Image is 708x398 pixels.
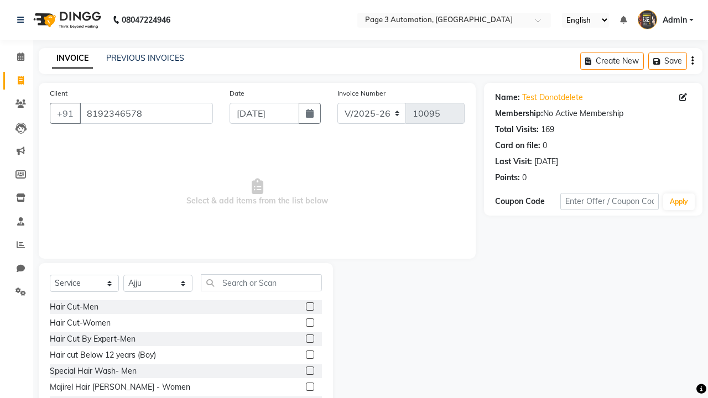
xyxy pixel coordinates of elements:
a: INVOICE [52,49,93,69]
div: 0 [522,172,527,184]
a: PREVIOUS INVOICES [106,53,184,63]
label: Client [50,88,67,98]
button: +91 [50,103,81,124]
span: Select & add items from the list below [50,137,465,248]
button: Save [648,53,687,70]
span: Admin [663,14,687,26]
div: Points: [495,172,520,184]
img: logo [28,4,104,35]
div: Hair Cut By Expert-Men [50,333,136,345]
div: 0 [543,140,547,151]
div: Special Hair Wash- Men [50,365,137,377]
div: No Active Membership [495,108,691,119]
a: Test Donotdelete [522,92,583,103]
input: Search by Name/Mobile/Email/Code [80,103,213,124]
button: Apply [663,193,695,210]
label: Date [230,88,244,98]
div: 169 [541,124,554,135]
label: Invoice Number [337,88,386,98]
div: Total Visits: [495,124,539,135]
div: Membership: [495,108,543,119]
input: Enter Offer / Coupon Code [560,193,659,210]
div: Hair Cut-Men [50,301,98,313]
div: Last Visit: [495,156,532,167]
b: 08047224946 [122,4,170,35]
img: Admin [638,10,657,29]
div: [DATE] [534,156,558,167]
div: Name: [495,92,520,103]
div: Card on file: [495,140,540,151]
div: Hair cut Below 12 years (Boy) [50,349,156,361]
div: Hair Cut-Women [50,317,111,329]
div: Coupon Code [495,196,560,207]
button: Create New [580,53,644,70]
input: Search or Scan [201,274,322,291]
div: Majirel Hair [PERSON_NAME] - Women [50,381,190,393]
